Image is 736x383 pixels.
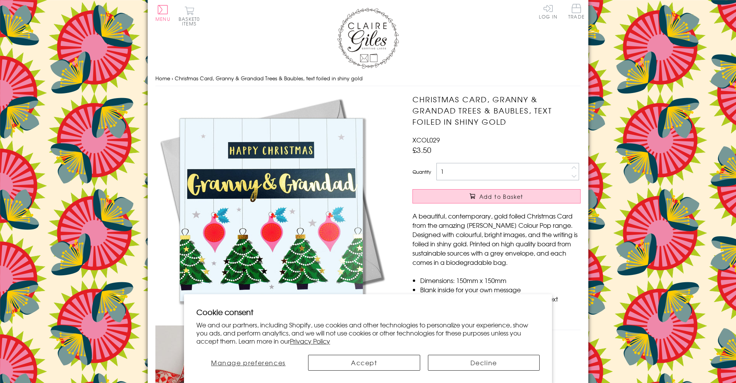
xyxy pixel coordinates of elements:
h1: Christmas Card, Granny & Grandad Trees & Baubles, text foiled in shiny gold [412,94,581,127]
nav: breadcrumbs [155,71,581,86]
label: Quantity [412,168,431,175]
span: Trade [568,4,584,19]
h2: Cookie consent [196,307,540,317]
button: Add to Basket [412,189,581,203]
button: Menu [155,5,170,21]
span: 0 items [182,15,200,27]
a: Log In [539,4,557,19]
p: A beautiful, contemporary, gold foiled Christmas Card from the amazing [PERSON_NAME] Colour Pop r... [412,211,581,267]
a: Trade [568,4,584,20]
li: Blank inside for your own message [420,285,581,294]
img: Christmas Card, Granny & Grandad Trees & Baubles, text foiled in shiny gold [155,94,387,325]
span: Christmas Card, Granny & Grandad Trees & Baubles, text foiled in shiny gold [175,75,363,82]
span: Manage preferences [211,358,286,367]
button: Basket0 items [179,6,200,26]
span: Add to Basket [479,193,523,200]
button: Decline [428,355,540,371]
button: Manage preferences [196,355,300,371]
span: XCOL029 [412,135,440,144]
span: Menu [155,15,170,22]
span: › [172,75,173,82]
img: Claire Giles Greetings Cards [337,8,399,69]
a: Privacy Policy [290,336,330,346]
li: Dimensions: 150mm x 150mm [420,276,581,285]
span: £3.50 [412,144,431,155]
button: Accept [308,355,420,371]
p: We and our partners, including Shopify, use cookies and other technologies to personalize your ex... [196,321,540,345]
a: Home [155,75,170,82]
